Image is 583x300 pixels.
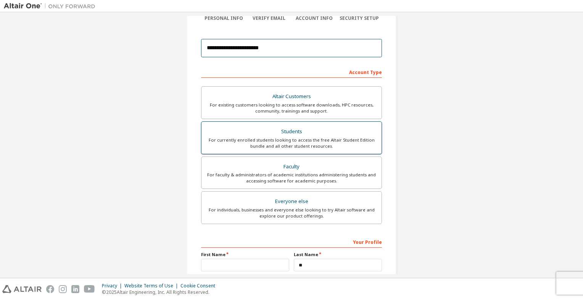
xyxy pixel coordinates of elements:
[46,285,54,293] img: facebook.svg
[294,252,382,258] label: Last Name
[291,15,337,21] div: Account Info
[2,285,42,293] img: altair_logo.svg
[206,137,377,149] div: For currently enrolled students looking to access the free Altair Student Edition bundle and all ...
[124,283,180,289] div: Website Terms of Use
[206,207,377,219] div: For individuals, businesses and everyone else looking to try Altair software and explore our prod...
[84,285,95,293] img: youtube.svg
[206,172,377,184] div: For faculty & administrators of academic institutions administering students and accessing softwa...
[206,91,377,102] div: Altair Customers
[206,102,377,114] div: For existing customers looking to access software downloads, HPC resources, community, trainings ...
[206,161,377,172] div: Faculty
[59,285,67,293] img: instagram.svg
[206,196,377,207] div: Everyone else
[201,15,246,21] div: Personal Info
[201,252,289,258] label: First Name
[337,15,382,21] div: Security Setup
[71,285,79,293] img: linkedin.svg
[102,283,124,289] div: Privacy
[246,15,292,21] div: Verify Email
[206,126,377,137] div: Students
[201,235,382,248] div: Your Profile
[4,2,99,10] img: Altair One
[102,289,220,295] p: © 2025 Altair Engineering, Inc. All Rights Reserved.
[180,283,220,289] div: Cookie Consent
[201,66,382,78] div: Account Type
